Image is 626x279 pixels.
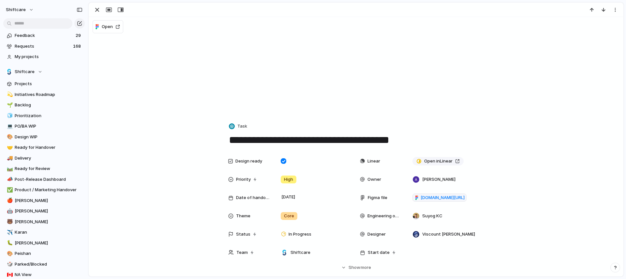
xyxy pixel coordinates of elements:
[284,176,293,183] span: High
[284,213,294,219] span: Core
[6,219,12,225] button: 🐻
[3,217,85,227] a: 🐻[PERSON_NAME]
[236,231,250,238] span: Status
[6,144,12,151] button: 🤝
[7,176,11,183] div: 📣
[291,249,310,256] span: Shiftcare
[73,43,82,50] span: 168
[349,264,360,271] span: Show
[15,250,82,257] span: Peishan
[6,261,12,268] button: 🎲
[93,20,123,33] button: Open
[7,239,11,247] div: 🐛
[367,213,402,219] span: Engineering owner
[15,240,82,246] span: [PERSON_NAME]
[6,113,12,119] button: 🧊
[3,132,85,142] a: 🎨Design WIP
[15,102,82,108] span: Backlog
[367,231,386,238] span: Designer
[15,134,82,140] span: Design WIP
[15,69,35,75] span: Shiftcare
[3,164,85,174] a: 🛤️Ready for Review
[15,261,82,268] span: Parked/Blocked
[367,158,380,164] span: Linear
[7,229,11,236] div: ✈️
[3,249,85,258] div: 🎨Peishan
[7,197,11,204] div: 🍎
[7,271,11,279] div: 🇨🇦
[3,175,85,184] a: 📣Post-Release Dashboard
[3,227,85,237] a: ✈️Karan
[15,123,82,130] span: PO/BA WIP
[3,259,85,269] a: 🎲Parked/Blocked
[3,100,85,110] a: 🌱Backlog
[3,238,85,248] a: 🐛[PERSON_NAME]
[368,194,387,201] span: Figma file
[289,231,311,238] span: In Progress
[7,144,11,151] div: 🤝
[7,133,11,141] div: 🎨
[15,43,71,50] span: Requests
[6,250,12,257] button: 🎨
[7,165,11,173] div: 🛤️
[424,158,453,164] span: Open in Linear
[236,213,250,219] span: Theme
[7,260,11,268] div: 🎲
[412,194,467,202] a: [DOMAIN_NAME][URL]
[3,206,85,216] a: 🤖[PERSON_NAME]
[235,158,262,164] span: Design ready
[7,208,11,215] div: 🤖
[6,187,12,193] button: ✅
[15,54,82,60] span: My projects
[6,271,12,278] button: 🇨🇦
[15,91,82,98] span: Initiatives Roadmap
[7,250,11,257] div: 🎨
[3,153,85,163] a: 🚚Delivery
[3,90,85,100] a: 💫Initiatives Roadmap
[6,134,12,140] button: 🎨
[421,194,465,201] span: [DOMAIN_NAME][URL]
[3,143,85,152] div: 🤝Ready for Handover
[3,185,85,195] div: ✅Product / Marketing Handover
[6,176,12,183] button: 📣
[3,121,85,131] a: 💻PO/BA WIP
[6,155,12,162] button: 🚚
[15,229,82,236] span: Karan
[7,154,11,162] div: 🚚
[422,213,442,219] span: Suyog KC
[15,155,82,162] span: Delivery
[6,123,12,130] button: 💻
[15,219,82,225] span: [PERSON_NAME]
[76,32,82,39] span: 29
[422,176,455,183] span: [PERSON_NAME]
[6,229,12,236] button: ✈️
[236,194,270,201] span: Date of handover
[6,165,12,172] button: 🛤️
[15,81,82,87] span: Projects
[7,218,11,225] div: 🐻
[6,91,12,98] button: 💫
[422,231,475,238] span: Viscount [PERSON_NAME]
[3,111,85,121] a: 🧊Prioritization
[6,197,12,204] button: 🍎
[368,249,390,256] span: Start date
[3,196,85,206] div: 🍎[PERSON_NAME]
[7,112,11,119] div: 🧊
[15,176,82,183] span: Post-Release Dashboard
[6,240,12,246] button: 🐛
[7,91,11,98] div: 💫
[236,176,251,183] span: Priority
[3,41,85,51] a: Requests168
[412,157,464,165] a: Open inLinear
[15,144,82,151] span: Ready for Handover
